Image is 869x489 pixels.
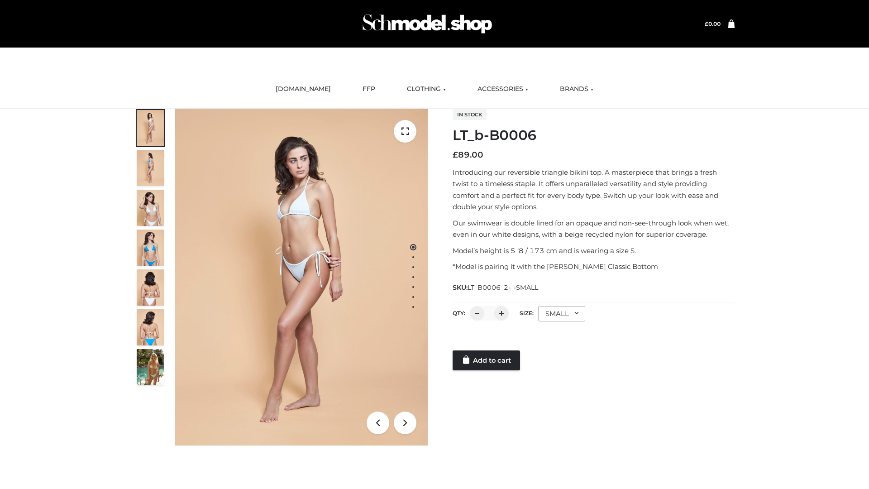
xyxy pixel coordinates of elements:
[400,79,453,99] a: CLOTHING
[453,245,735,257] p: Model’s height is 5 ‘8 / 173 cm and is wearing a size S.
[137,269,164,306] img: ArielClassicBikiniTop_CloudNine_AzureSky_OW114ECO_7-scaled.jpg
[705,20,721,27] a: £0.00
[137,150,164,186] img: ArielClassicBikiniTop_CloudNine_AzureSky_OW114ECO_2-scaled.jpg
[453,109,487,120] span: In stock
[453,150,458,160] span: £
[453,282,539,293] span: SKU:
[175,109,428,446] img: ArielClassicBikiniTop_CloudNine_AzureSky_OW114ECO_1
[471,79,535,99] a: ACCESSORIES
[468,283,538,292] span: LT_B0006_2-_-SMALL
[453,261,735,273] p: *Model is pairing it with the [PERSON_NAME] Classic Bottom
[705,20,708,27] span: £
[453,127,735,144] h1: LT_b-B0006
[453,217,735,240] p: Our swimwear is double lined for an opaque and non-see-through look when wet, even in our white d...
[137,349,164,385] img: Arieltop_CloudNine_AzureSky2.jpg
[453,150,483,160] bdi: 89.00
[356,79,382,99] a: FFP
[137,110,164,146] img: ArielClassicBikiniTop_CloudNine_AzureSky_OW114ECO_1-scaled.jpg
[705,20,721,27] bdi: 0.00
[520,310,534,316] label: Size:
[453,310,465,316] label: QTY:
[453,350,520,370] a: Add to cart
[137,230,164,266] img: ArielClassicBikiniTop_CloudNine_AzureSky_OW114ECO_4-scaled.jpg
[359,6,495,42] img: Schmodel Admin 964
[269,79,338,99] a: [DOMAIN_NAME]
[453,167,735,213] p: Introducing our reversible triangle bikini top. A masterpiece that brings a fresh twist to a time...
[553,79,600,99] a: BRANDS
[538,306,585,321] div: SMALL
[137,309,164,345] img: ArielClassicBikiniTop_CloudNine_AzureSky_OW114ECO_8-scaled.jpg
[137,190,164,226] img: ArielClassicBikiniTop_CloudNine_AzureSky_OW114ECO_3-scaled.jpg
